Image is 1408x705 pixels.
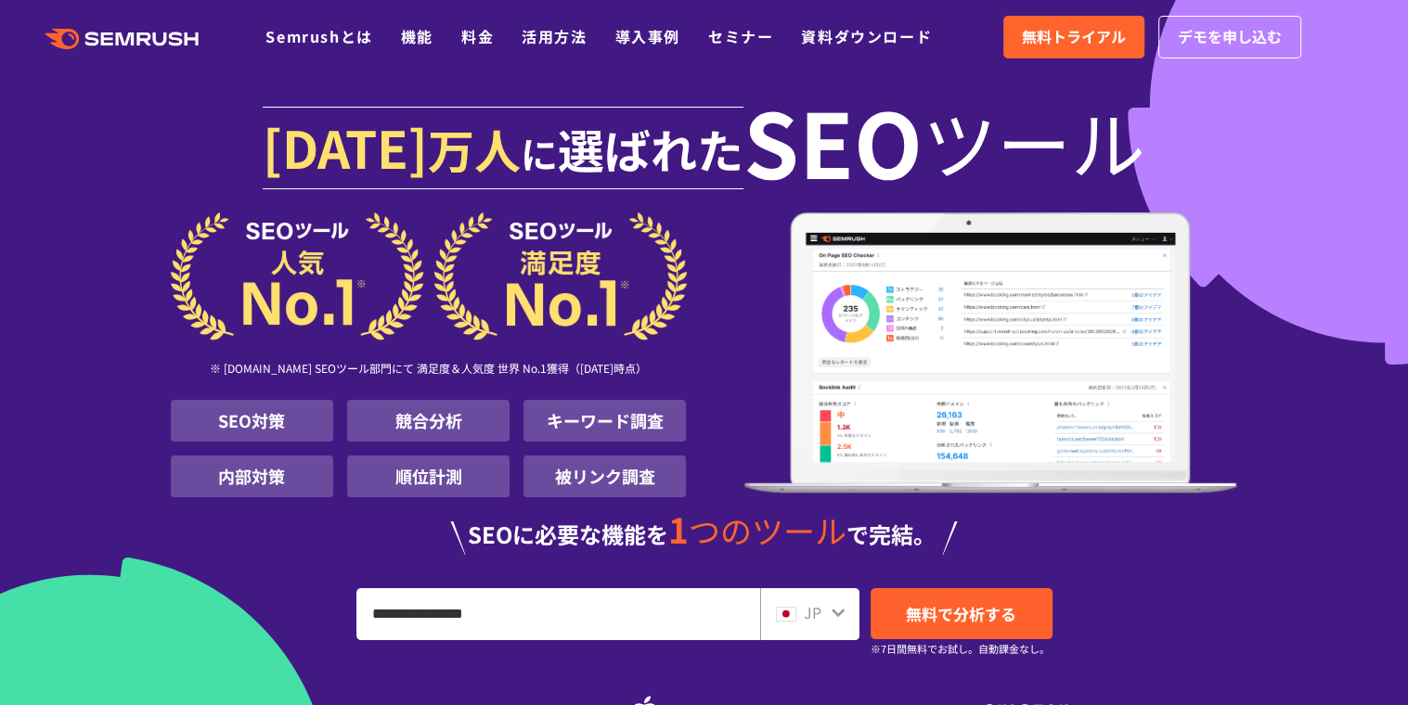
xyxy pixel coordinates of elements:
[461,25,494,47] a: 料金
[708,25,773,47] a: セミナー
[558,115,743,182] span: 選ばれた
[743,104,923,178] span: SEO
[523,455,686,497] li: 被リンク調査
[523,400,686,442] li: キーワード調査
[801,25,932,47] a: 資料ダウンロード
[615,25,680,47] a: 導入事例
[668,504,689,554] span: 1
[906,602,1016,625] span: 無料で分析する
[871,640,1050,658] small: ※7日間無料でお試し。自動課金なし。
[263,109,428,184] span: [DATE]
[871,588,1053,639] a: 無料で分析する
[171,455,333,497] li: 内部対策
[522,25,587,47] a: 活用方法
[428,115,521,182] span: 万人
[265,25,372,47] a: Semrushとは
[171,512,1238,555] div: SEOに必要な機能を
[1178,25,1282,49] span: デモを申し込む
[923,104,1145,178] span: ツール
[1003,16,1144,58] a: 無料トライアル
[1022,25,1126,49] span: 無料トライアル
[1158,16,1301,58] a: デモを申し込む
[171,340,687,400] div: ※ [DOMAIN_NAME] SEOツール部門にて 満足度＆人気度 世界 No.1獲得（[DATE]時点）
[689,507,846,553] span: つのツール
[521,126,558,180] span: に
[846,518,936,550] span: で完結。
[401,25,433,47] a: 機能
[804,601,821,623] span: JP
[171,400,333,442] li: SEO対策
[347,455,510,497] li: 順位計測
[357,589,759,639] input: URL、キーワードを入力してください
[347,400,510,442] li: 競合分析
